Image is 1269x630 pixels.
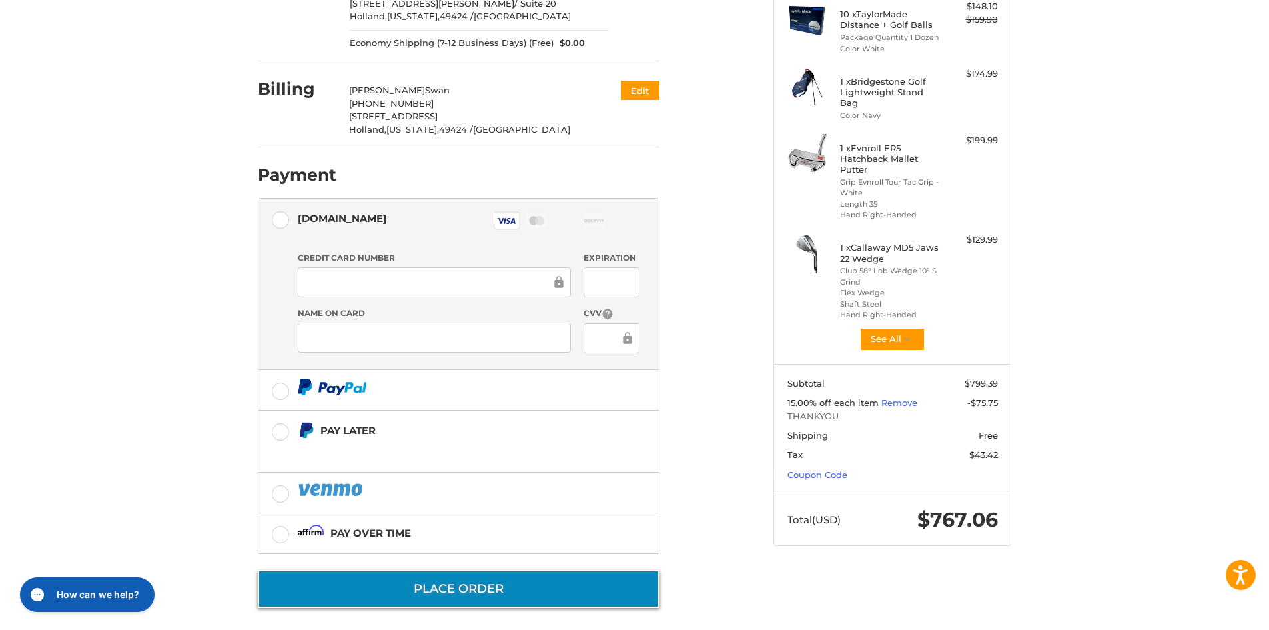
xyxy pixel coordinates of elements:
span: 49424 / [439,124,473,135]
label: CVV [584,307,639,320]
span: Total (USD) [787,513,841,526]
h4: 10 x TaylorMade Distance + Golf Balls [840,9,942,31]
button: See All [859,327,925,351]
div: Pay over time [330,522,411,544]
div: [DOMAIN_NAME] [298,207,387,229]
span: 15.00% off each item [787,397,881,408]
div: Pay Later [320,419,576,441]
span: -$75.75 [967,397,998,408]
li: Flex Wedge [840,287,942,299]
span: Holland, [350,11,387,21]
li: Grip Evnroll Tour Tac Grip - White [840,177,942,199]
span: [GEOGRAPHIC_DATA] [474,11,571,21]
li: Color White [840,43,942,55]
iframe: Google Customer Reviews [1159,594,1269,630]
label: Expiration [584,252,639,264]
span: Subtotal [787,378,825,389]
li: Hand Right-Handed [840,209,942,221]
span: Economy Shipping (7-12 Business Days) (Free) [350,37,554,50]
span: $767.06 [917,507,998,532]
span: Tax [787,449,803,460]
h2: Billing [258,79,336,99]
li: Color Navy [840,110,942,121]
div: $174.99 [945,67,998,81]
h4: 1 x Callaway MD5 Jaws 22 Wedge [840,242,942,264]
label: Name on Card [298,307,571,319]
span: [US_STATE], [387,11,440,21]
span: Shipping [787,430,828,441]
button: Edit [621,81,659,100]
h4: 1 x Evnroll ER5 Hatchback Mallet Putter [840,143,942,175]
a: Remove [881,397,917,408]
span: $43.42 [969,449,998,460]
h2: Payment [258,165,336,185]
label: Credit Card Number [298,252,571,264]
span: [PERSON_NAME] [349,85,425,95]
li: Hand Right-Handed [840,309,942,321]
span: Swan [425,85,450,95]
span: Free [979,430,998,441]
span: THANKYOU [787,410,998,423]
a: Coupon Code [787,469,847,480]
button: Place Order [258,570,659,608]
span: [GEOGRAPHIC_DATA] [473,124,570,135]
img: PayPal icon [298,481,366,498]
span: $799.39 [965,378,998,389]
span: [PHONE_NUMBER] [349,98,434,109]
iframe: PayPal Message 1 [298,444,576,456]
span: Holland, [349,124,386,135]
img: PayPal icon [298,379,367,395]
span: [US_STATE], [386,124,439,135]
img: Pay Later icon [298,422,314,439]
li: Length 35 [840,199,942,210]
span: 49424 / [440,11,474,21]
img: Affirm icon [298,525,324,541]
div: $199.99 [945,134,998,147]
span: [STREET_ADDRESS] [349,111,438,121]
h4: 1 x Bridgestone Golf Lightweight Stand Bag [840,76,942,109]
span: $0.00 [554,37,586,50]
li: Shaft Steel [840,299,942,310]
li: Package Quantity 1 Dozen [840,32,942,43]
li: Club 58° Lob Wedge 10° S Grind [840,265,942,287]
div: $159.90 [945,13,998,27]
div: $129.99 [945,233,998,247]
iframe: Gorgias live chat messenger [13,573,159,617]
